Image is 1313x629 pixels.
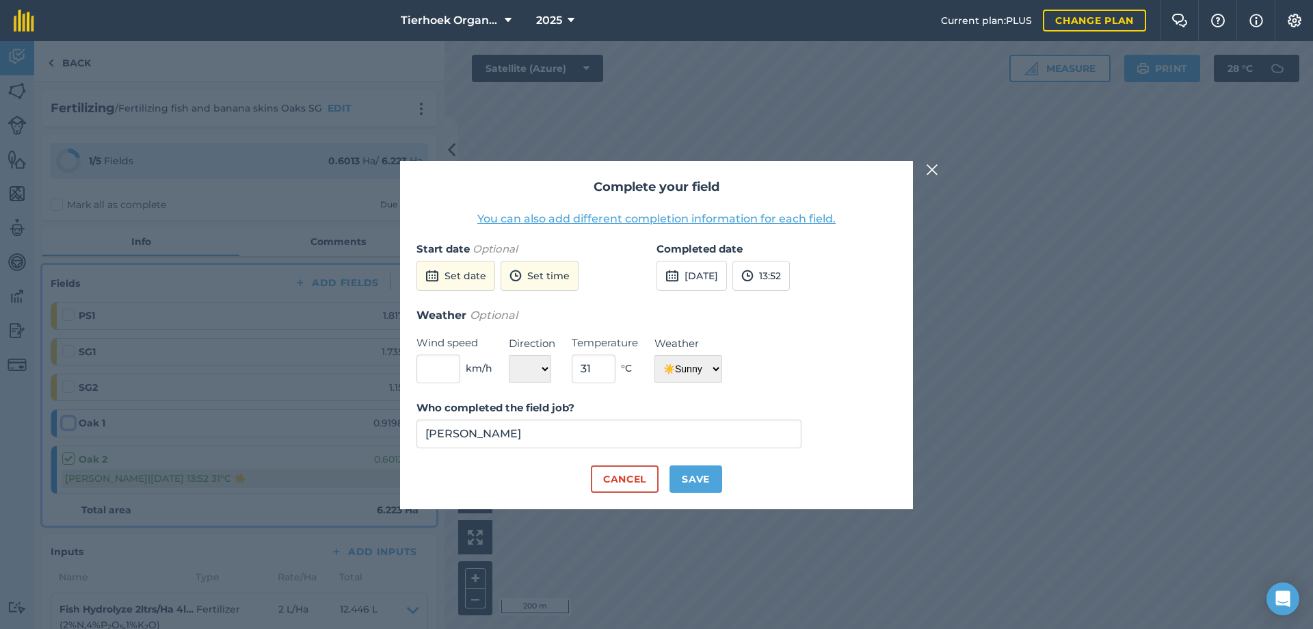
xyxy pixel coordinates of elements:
[1043,10,1146,31] a: Change plan
[941,13,1032,28] span: Current plan : PLUS
[14,10,34,31] img: fieldmargin Logo
[401,12,499,29] span: Tierhoek Organic Farm
[665,268,679,284] img: svg+xml;base64,PD94bWwgdmVyc2lvbj0iMS4wIiBlbmNvZGluZz0idXRmLTgiPz4KPCEtLSBHZW5lcmF0b3I6IEFkb2JlIE...
[1249,12,1263,29] img: svg+xml;base64,PHN2ZyB4bWxucz0iaHR0cDovL3d3dy53My5vcmcvMjAwMC9zdmciIHdpZHRoPSIxNyIgaGVpZ2h0PSIxNy...
[621,361,632,376] span: ° C
[509,268,522,284] img: svg+xml;base64,PD94bWwgdmVyc2lvbj0iMS4wIiBlbmNvZGluZz0idXRmLTgiPz4KPCEtLSBHZW5lcmF0b3I6IEFkb2JlIE...
[416,307,897,324] h3: Weather
[473,242,518,255] em: Optional
[425,268,439,284] img: svg+xml;base64,PD94bWwgdmVyc2lvbj0iMS4wIiBlbmNvZGluZz0idXRmLTgiPz4KPCEtLSBHZW5lcmF0b3I6IEFkb2JlIE...
[732,261,790,291] button: 13:52
[536,12,562,29] span: 2025
[509,335,555,352] label: Direction
[1210,14,1226,27] img: A question mark icon
[477,211,836,227] button: You can also add different completion information for each field.
[1266,582,1299,615] div: Open Intercom Messenger
[669,465,722,493] button: Save
[416,177,897,197] h2: Complete your field
[591,465,659,493] button: Cancel
[416,401,574,414] strong: Who completed the field job?
[741,268,754,284] img: svg+xml;base64,PD94bWwgdmVyc2lvbj0iMS4wIiBlbmNvZGluZz0idXRmLTgiPz4KPCEtLSBHZW5lcmF0b3I6IEFkb2JlIE...
[470,309,518,322] em: Optional
[654,335,722,352] label: Weather
[416,335,492,351] label: Wind speed
[466,361,492,376] span: km/h
[656,261,727,291] button: [DATE]
[416,261,495,291] button: Set date
[1171,14,1188,27] img: Two speech bubbles overlapping with the left bubble in the forefront
[416,242,470,255] strong: Start date
[501,261,579,291] button: Set time
[926,162,938,178] img: svg+xml;base64,PHN2ZyB4bWxucz0iaHR0cDovL3d3dy53My5vcmcvMjAwMC9zdmciIHdpZHRoPSIyMiIgaGVpZ2h0PSIzMC...
[1286,14,1303,27] img: A cog icon
[656,242,743,255] strong: Completed date
[572,335,638,351] label: Temperature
